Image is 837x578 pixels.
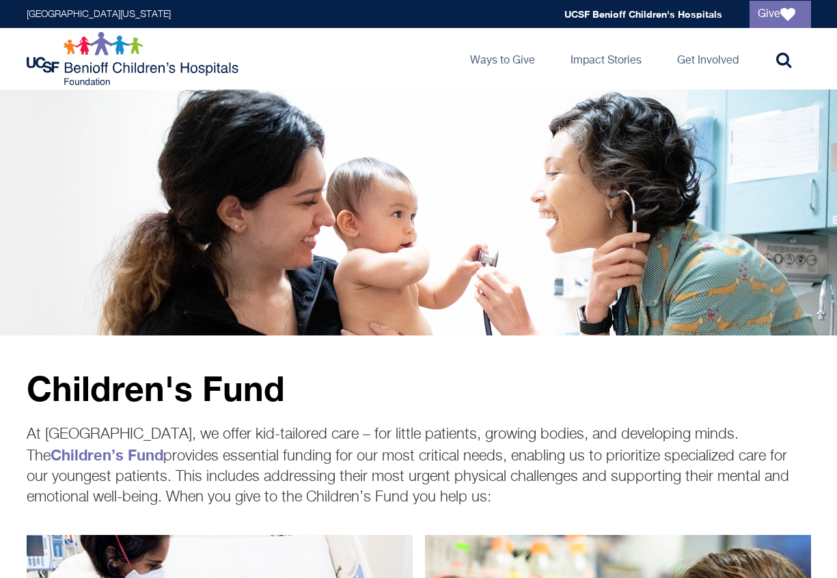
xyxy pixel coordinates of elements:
[750,1,811,28] a: Give
[27,10,171,19] a: [GEOGRAPHIC_DATA][US_STATE]
[27,31,242,86] img: Logo for UCSF Benioff Children's Hospitals Foundation
[51,449,163,464] a: Children’s Fund
[564,8,722,20] a: UCSF Benioff Children's Hospitals
[666,28,750,90] a: Get Involved
[27,370,811,407] p: Children's Fund
[459,28,546,90] a: Ways to Give
[27,424,811,508] p: At [GEOGRAPHIC_DATA], we offer kid-tailored care – for little patients, growing bodies, and devel...
[560,28,653,90] a: Impact Stories
[51,446,163,464] strong: Children’s Fund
